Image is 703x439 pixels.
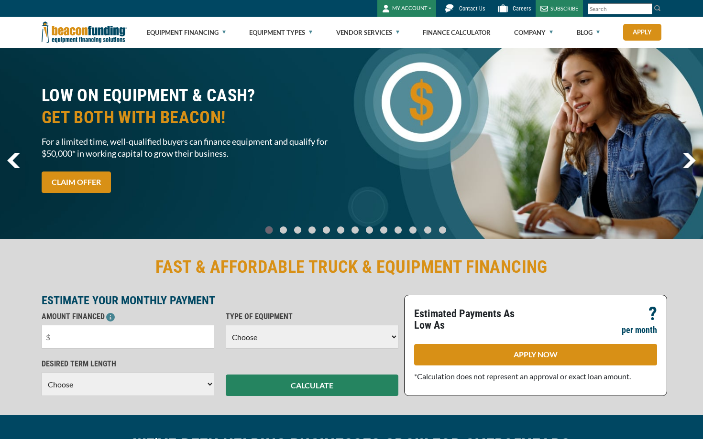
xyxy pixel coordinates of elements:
[654,4,661,12] img: Search
[577,17,600,48] a: Blog
[682,153,696,168] img: Right Navigator
[147,17,226,48] a: Equipment Financing
[42,325,214,349] input: $
[513,5,531,12] span: Careers
[264,226,275,234] a: Go To Slide 0
[42,295,398,306] p: ESTIMATE YOUR MONTHLY PAYMENT
[350,226,361,234] a: Go To Slide 6
[7,153,20,168] img: Left Navigator
[42,171,111,193] a: CLAIM OFFER
[422,226,434,234] a: Go To Slide 11
[42,107,346,128] span: GET BOTH WITH BEACON!
[378,226,390,234] a: Go To Slide 8
[393,226,404,234] a: Go To Slide 9
[42,358,214,370] p: DESIRED TERM LENGTH
[437,226,449,234] a: Go To Slide 12
[42,311,214,322] p: AMOUNT FINANCED
[42,136,346,160] span: For a limited time, well-qualified buyers can finance equipment and qualify for $50,000* in worki...
[292,226,304,234] a: Go To Slide 2
[226,375,398,396] button: CALCULATE
[249,17,312,48] a: Equipment Types
[588,3,652,14] input: Search
[414,344,657,365] a: APPLY NOW
[414,372,631,381] span: *Calculation does not represent an approval or exact loan amount.
[642,5,650,13] a: Clear search text
[278,226,289,234] a: Go To Slide 1
[321,226,332,234] a: Go To Slide 4
[335,226,347,234] a: Go To Slide 5
[42,85,346,128] h2: LOW ON EQUIPMENT & CASH?
[648,308,657,320] p: ?
[514,17,553,48] a: Company
[7,153,20,168] a: previous
[414,308,530,331] p: Estimated Payments As Low As
[307,226,318,234] a: Go To Slide 3
[682,153,696,168] a: next
[622,324,657,336] p: per month
[226,311,398,322] p: TYPE OF EQUIPMENT
[336,17,399,48] a: Vendor Services
[459,5,485,12] span: Contact Us
[623,24,661,41] a: Apply
[407,226,419,234] a: Go To Slide 10
[423,17,491,48] a: Finance Calculator
[42,256,661,278] h2: FAST & AFFORDABLE TRUCK & EQUIPMENT FINANCING
[42,17,127,48] img: Beacon Funding Corporation logo
[364,226,375,234] a: Go To Slide 7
